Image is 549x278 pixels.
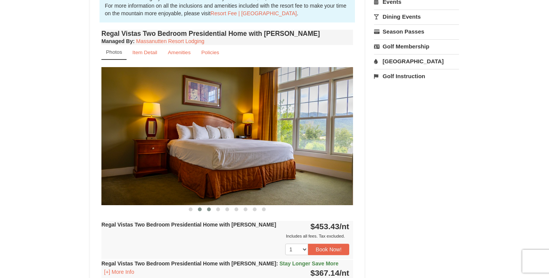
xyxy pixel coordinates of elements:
[279,260,339,267] span: Stay Longer Save More
[210,10,297,16] a: Resort Fee | [GEOGRAPHIC_DATA]
[339,268,349,277] span: /nt
[201,50,219,55] small: Policies
[106,49,122,55] small: Photos
[374,69,459,83] a: Golf Instruction
[308,244,349,255] button: Book Now!
[163,45,196,60] a: Amenities
[339,222,349,231] span: /nt
[101,67,353,205] img: 18876286-339-7b9669bc.jpg
[132,50,157,55] small: Item Detail
[374,10,459,24] a: Dining Events
[196,45,224,60] a: Policies
[101,30,353,37] h4: Regal Vistas Two Bedroom Presidential Home with [PERSON_NAME]
[101,222,276,228] strong: Regal Vistas Two Bedroom Presidential Home with [PERSON_NAME]
[127,45,162,60] a: Item Detail
[168,50,191,55] small: Amenities
[374,54,459,68] a: [GEOGRAPHIC_DATA]
[101,232,349,240] div: Includes all fees. Tax excluded.
[101,268,137,276] button: [+] More Info
[101,38,133,44] span: Managed By
[101,260,339,267] strong: Regal Vistas Two Bedroom Presidential Home with [PERSON_NAME]
[276,260,278,267] span: :
[374,24,459,39] a: Season Passes
[101,45,127,60] a: Photos
[310,222,349,231] strong: $453.43
[101,38,135,44] strong: :
[374,39,459,53] a: Golf Membership
[136,38,204,44] a: Massanutten Resort Lodging
[310,268,339,277] span: $367.14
